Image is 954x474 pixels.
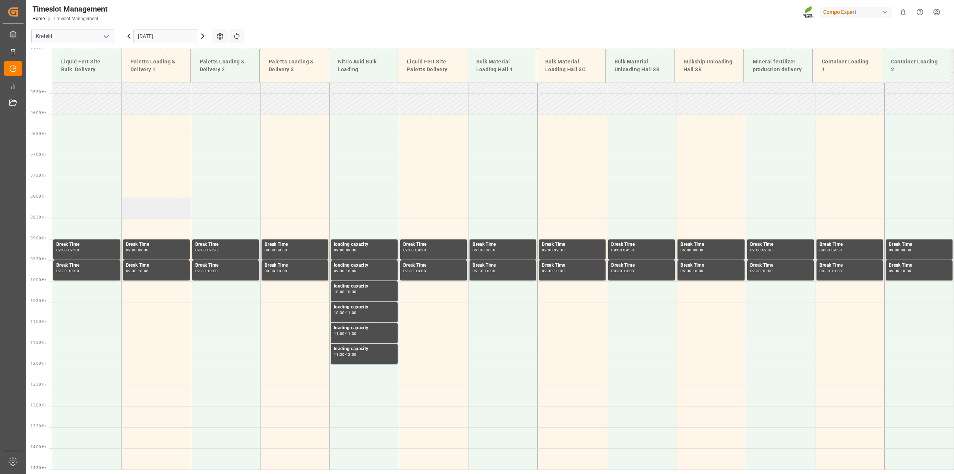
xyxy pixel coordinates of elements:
div: 10:00 [68,269,79,273]
div: 09:00 [195,248,206,252]
div: 11:00 [346,311,357,314]
div: 09:30 [56,269,67,273]
div: 09:00 [611,248,622,252]
div: 09:30 [484,248,495,252]
div: Break Time [473,241,533,248]
div: loading capacity [334,345,395,353]
div: 09:30 [693,248,704,252]
span: 11:00 Hr [31,320,46,324]
div: 09:30 [346,248,357,252]
div: 11:30 [346,332,357,335]
div: 09:30 [680,269,691,273]
span: 13:00 Hr [31,403,46,407]
div: Bulkship Unloading Hall 3B [680,55,737,76]
div: loading capacity [334,324,395,332]
img: Screenshot%202023-09-29%20at%2010.02.21.png_1712312052.png [803,6,815,19]
div: 09:30 [138,248,149,252]
div: 10:30 [334,311,345,314]
div: loading capacity [334,262,395,269]
div: - [206,269,207,273]
div: - [830,248,831,252]
div: Paletts Loading & Delivery 1 [127,55,184,76]
div: 09:30 [542,269,553,273]
input: DD.MM.YYYY [133,29,198,43]
div: - [345,332,346,335]
div: 10:00 [207,269,218,273]
div: Bulk Material Loading Hall 1 [473,55,530,76]
div: 09:30 [473,269,483,273]
div: - [691,248,692,252]
div: Break Time [542,241,603,248]
button: show 0 new notifications [895,4,912,21]
div: 11:30 [334,353,345,356]
div: Break Time [403,241,464,248]
div: loading capacity [334,241,395,248]
div: Break Time [403,262,464,269]
div: Compo Expert [820,7,892,18]
div: 10:00 [693,269,704,273]
div: 10:00 [415,269,426,273]
div: 12:00 [346,353,357,356]
div: Break Time [819,241,880,248]
div: Break Time [819,262,880,269]
div: Break Time [611,262,672,269]
div: - [67,269,68,273]
div: 10:00 [138,269,149,273]
div: 10:00 [484,269,495,273]
div: 10:00 [831,269,842,273]
div: Break Time [265,241,325,248]
div: Break Time [680,241,741,248]
span: 07:00 Hr [31,153,46,157]
div: 10:00 [334,290,345,293]
div: Break Time [542,262,603,269]
div: 09:30 [207,248,218,252]
div: - [67,248,68,252]
div: - [345,311,346,314]
div: Break Time [611,241,672,248]
div: Break Time [680,262,741,269]
button: Help Center [912,4,928,21]
div: 09:00 [889,248,900,252]
div: 09:30 [195,269,206,273]
div: Break Time [473,262,533,269]
div: - [483,269,484,273]
div: 09:30 [126,269,137,273]
div: 11:00 [334,332,345,335]
div: 09:30 [265,269,275,273]
span: 06:30 Hr [31,132,46,136]
div: Container Loading 2 [888,55,945,76]
div: Timeslot Management [32,3,108,15]
div: - [622,248,623,252]
div: 10:00 [762,269,773,273]
div: - [761,269,762,273]
div: - [553,269,554,273]
div: 09:00 [334,248,345,252]
div: Break Time [889,262,950,269]
button: Compo Expert [820,5,895,19]
span: 12:30 Hr [31,382,46,386]
div: 09:30 [611,269,622,273]
span: 07:30 Hr [31,173,46,178]
div: Break Time [126,262,187,269]
div: 09:00 [265,248,275,252]
div: Container Loading 1 [819,55,876,76]
div: 09:30 [415,248,426,252]
div: Break Time [265,262,325,269]
div: - [275,269,277,273]
span: 12:00 Hr [31,361,46,365]
div: 09:30 [554,248,565,252]
div: 10:30 [346,290,357,293]
span: 09:30 Hr [31,257,46,261]
div: 09:00 [542,248,553,252]
div: 09:00 [750,248,761,252]
div: 09:30 [403,269,414,273]
div: - [622,269,623,273]
span: 10:30 Hr [31,299,46,303]
div: 09:00 [680,248,691,252]
div: 10:00 [623,269,634,273]
div: Paletts Loading & Delivery 3 [266,55,323,76]
div: 09:30 [831,248,842,252]
div: 10:00 [554,269,565,273]
div: Mineral fertilizer production delivery [750,55,807,76]
div: 09:30 [762,248,773,252]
